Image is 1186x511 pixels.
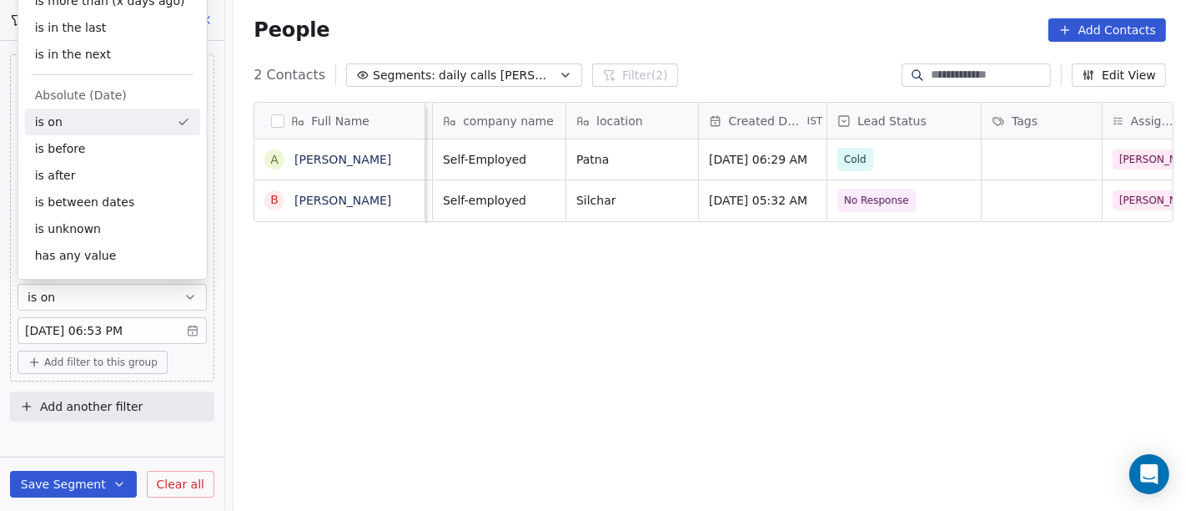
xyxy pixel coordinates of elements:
button: Filter(2) [592,63,678,87]
div: Absolute (Date) [35,87,190,104]
span: [DATE] 05:32 AM [709,192,817,209]
span: Self-employed [443,192,555,209]
button: Edit View [1072,63,1166,87]
a: [PERSON_NAME] [294,153,391,166]
span: Silchar [576,192,688,209]
span: Cold [844,151,867,168]
span: Assignee [1131,113,1175,129]
button: Add Contacts [1048,18,1166,42]
div: Created DateIST [699,103,827,139]
span: Lead Status [857,113,927,129]
span: No Response [844,192,909,209]
span: People [254,18,329,43]
span: Tags [1012,113,1038,129]
div: B [270,191,279,209]
span: daily calls [PERSON_NAME] [439,67,555,84]
div: has any value [25,242,200,269]
div: is on [25,109,200,135]
div: is before [25,135,200,162]
div: Full Name [254,103,425,139]
div: is unknown [25,215,200,242]
span: 2 Contacts [254,65,325,85]
span: [PERSON_NAME] [1113,149,1175,169]
span: [PERSON_NAME] [1113,190,1175,210]
a: [PERSON_NAME] [294,194,391,207]
div: A [271,151,279,169]
div: company name [433,103,565,139]
div: is in the last [25,14,200,41]
div: Open Intercom Messenger [1129,454,1169,494]
div: is after [25,162,200,189]
span: IST [807,114,823,128]
span: Self-Employed [443,151,555,168]
span: Patna [576,151,688,168]
div: is between dates [25,189,200,215]
div: Lead Status [827,103,981,139]
span: Segments: [373,67,435,84]
div: is in the next [25,41,200,68]
span: [DATE] 06:29 AM [709,151,817,168]
span: Created Date [729,113,804,129]
div: location [566,103,698,139]
div: Tags [982,103,1102,139]
span: location [596,113,643,129]
div: Assignee [1103,103,1185,139]
span: Full Name [311,113,369,129]
span: company name [463,113,554,129]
